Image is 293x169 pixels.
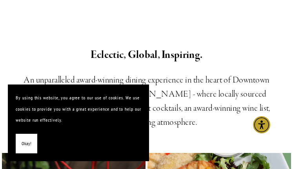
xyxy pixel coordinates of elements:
[22,47,271,63] h2: Eclectic, Global, Inspiring.
[16,134,37,154] button: Okay!
[8,84,149,161] section: Cookie banner
[22,73,271,129] h3: An unparalleled award-winning dining experience in the heart of Downtown [GEOGRAPHIC_DATA][PERSON...
[253,116,270,133] div: Accessibility Menu
[16,92,141,126] p: By using this website, you agree to our use of cookies. We use cookies to provide you with a grea...
[22,138,31,149] span: Okay!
